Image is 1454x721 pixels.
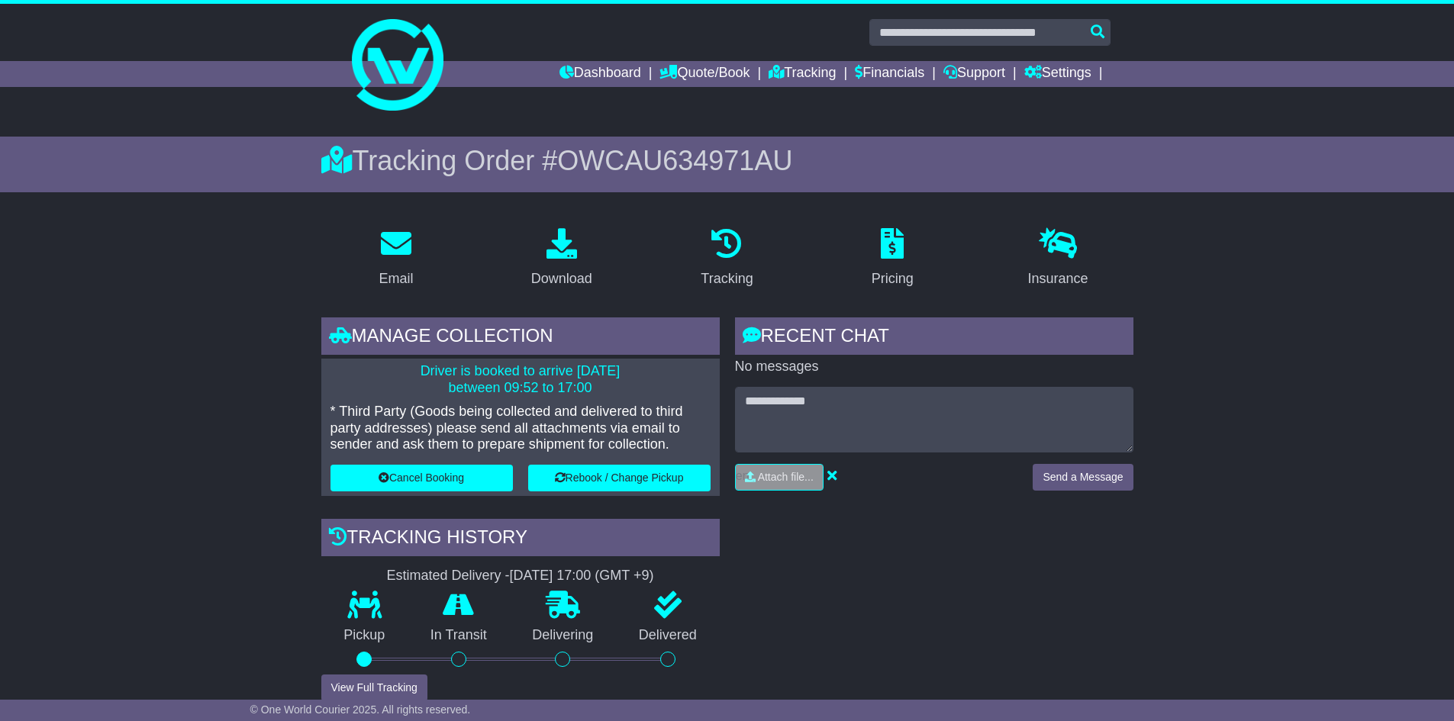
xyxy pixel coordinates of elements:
div: Tracking history [321,519,720,560]
a: Download [521,223,602,295]
div: [DATE] 17:00 (GMT +9) [510,568,654,584]
a: Email [369,223,423,295]
span: © One World Courier 2025. All rights reserved. [250,703,471,716]
a: Dashboard [559,61,641,87]
a: Financials [855,61,924,87]
span: OWCAU634971AU [557,145,792,176]
button: View Full Tracking [321,674,427,701]
a: Settings [1024,61,1091,87]
a: Support [943,61,1005,87]
div: RECENT CHAT [735,317,1133,359]
a: Tracking [769,61,836,87]
p: * Third Party (Goods being collected and delivered to third party addresses) please send all atta... [330,404,711,453]
p: Delivered [616,627,720,644]
button: Send a Message [1033,464,1133,491]
button: Cancel Booking [330,465,513,491]
div: Pricing [872,269,914,289]
div: Manage collection [321,317,720,359]
a: Insurance [1018,223,1098,295]
div: Download [531,269,592,289]
p: Driver is booked to arrive [DATE] between 09:52 to 17:00 [330,363,711,396]
a: Pricing [862,223,924,295]
div: Email [379,269,413,289]
div: Tracking [701,269,753,289]
p: Delivering [510,627,617,644]
p: No messages [735,359,1133,375]
a: Tracking [691,223,762,295]
p: In Transit [408,627,510,644]
div: Insurance [1028,269,1088,289]
div: Tracking Order # [321,144,1133,177]
div: Estimated Delivery - [321,568,720,584]
p: Pickup [321,627,408,644]
a: Quote/Book [659,61,750,87]
button: Rebook / Change Pickup [528,465,711,491]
